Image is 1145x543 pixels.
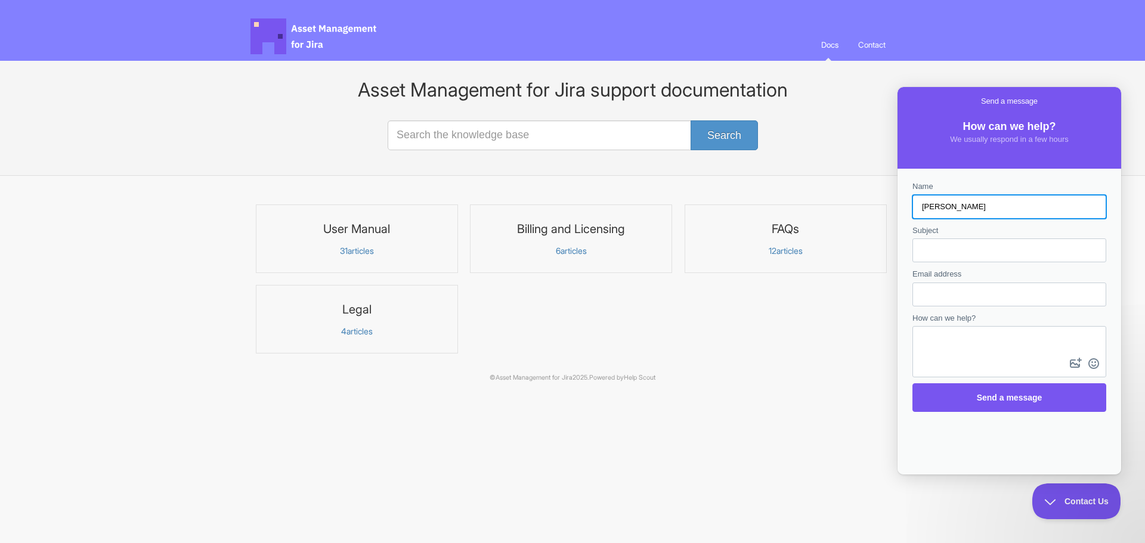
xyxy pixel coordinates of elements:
[250,18,378,54] span: Asset Management for Jira Docs
[478,246,664,256] p: articles
[250,373,895,383] p: © 2025.
[898,87,1121,474] iframe: Help Scout Beacon - Live Chat, Contact Form, and Knowledge Base
[470,204,672,273] a: Billing and Licensing 6articles
[685,204,887,273] a: FAQs 12articles
[478,221,664,237] h3: Billing and Licensing
[624,374,655,381] a: Help Scout
[264,221,450,237] h3: User Manual
[264,246,450,256] p: articles
[849,29,895,61] a: Contact
[340,246,348,256] span: 31
[692,246,879,256] p: articles
[341,326,346,336] span: 4
[556,246,561,256] span: 6
[264,302,450,317] h3: Legal
[256,285,458,353] a: Legal 4articles
[496,374,572,381] a: Asset Management for Jira
[589,374,655,381] span: Powered by
[692,221,879,237] h3: FAQs
[256,204,458,273] a: User Manual 31articles
[769,246,776,256] span: 12
[388,120,757,150] input: Search the knowledge base
[812,29,847,61] a: Docs
[264,326,450,337] p: articles
[691,120,758,150] button: Search
[1032,483,1121,519] iframe: Help Scout Beacon - Close
[707,129,741,141] span: Search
